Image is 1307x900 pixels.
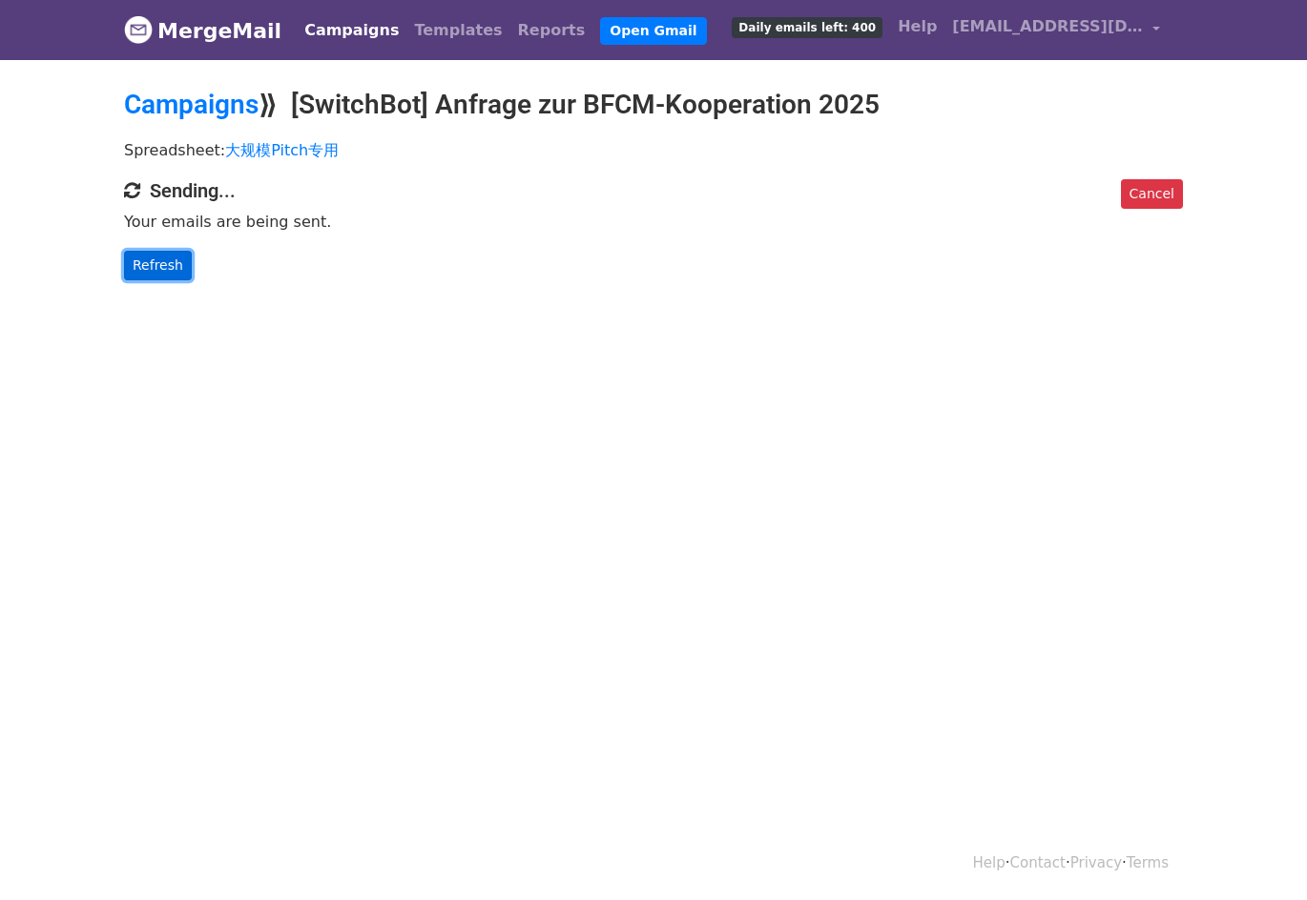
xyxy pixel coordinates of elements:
a: Help [973,854,1006,871]
p: Your emails are being sent. [124,212,1183,232]
a: Open Gmail [600,17,706,45]
span: [EMAIL_ADDRESS][DOMAIN_NAME] [952,15,1143,38]
a: Refresh [124,251,192,280]
a: Daily emails left: 400 [724,8,890,46]
a: Privacy [1070,854,1122,871]
a: Campaigns [297,11,406,50]
a: Reports [510,11,593,50]
a: Cancel [1121,179,1183,209]
h4: Sending... [124,179,1183,202]
a: Help [890,8,944,46]
iframe: Chat Widget [1212,808,1307,900]
a: Terms [1127,854,1169,871]
a: Contact [1010,854,1066,871]
img: MergeMail logo [124,15,153,44]
a: [EMAIL_ADDRESS][DOMAIN_NAME] [944,8,1168,52]
p: Spreadsheet: [124,140,1183,160]
a: Campaigns [124,89,259,120]
a: Templates [406,11,509,50]
a: 大规模Pitch专用 [225,141,339,159]
span: Daily emails left: 400 [732,17,882,38]
a: MergeMail [124,10,281,51]
h2: ⟫ [SwitchBot] Anfrage zur BFCM-Kooperation 2025 [124,89,1183,121]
